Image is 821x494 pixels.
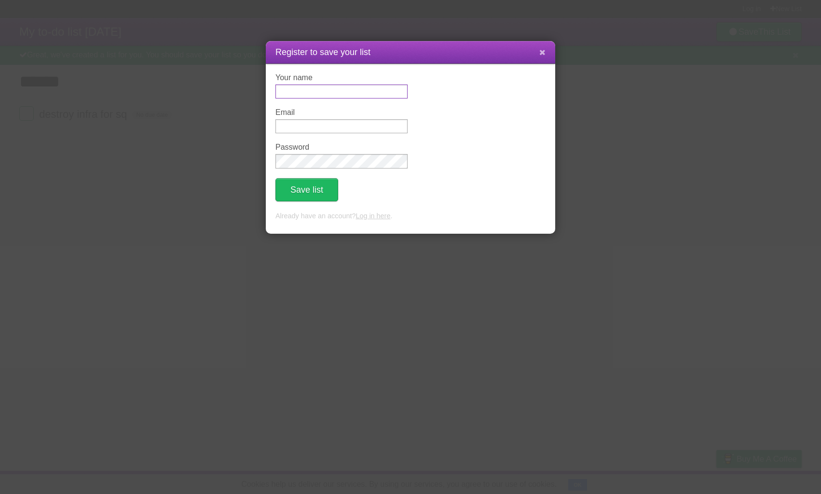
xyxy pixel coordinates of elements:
[275,178,338,201] button: Save list
[356,212,390,220] a: Log in here
[275,211,546,222] p: Already have an account? .
[275,143,408,152] label: Password
[275,73,408,82] label: Your name
[275,108,408,117] label: Email
[275,46,546,59] h1: Register to save your list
